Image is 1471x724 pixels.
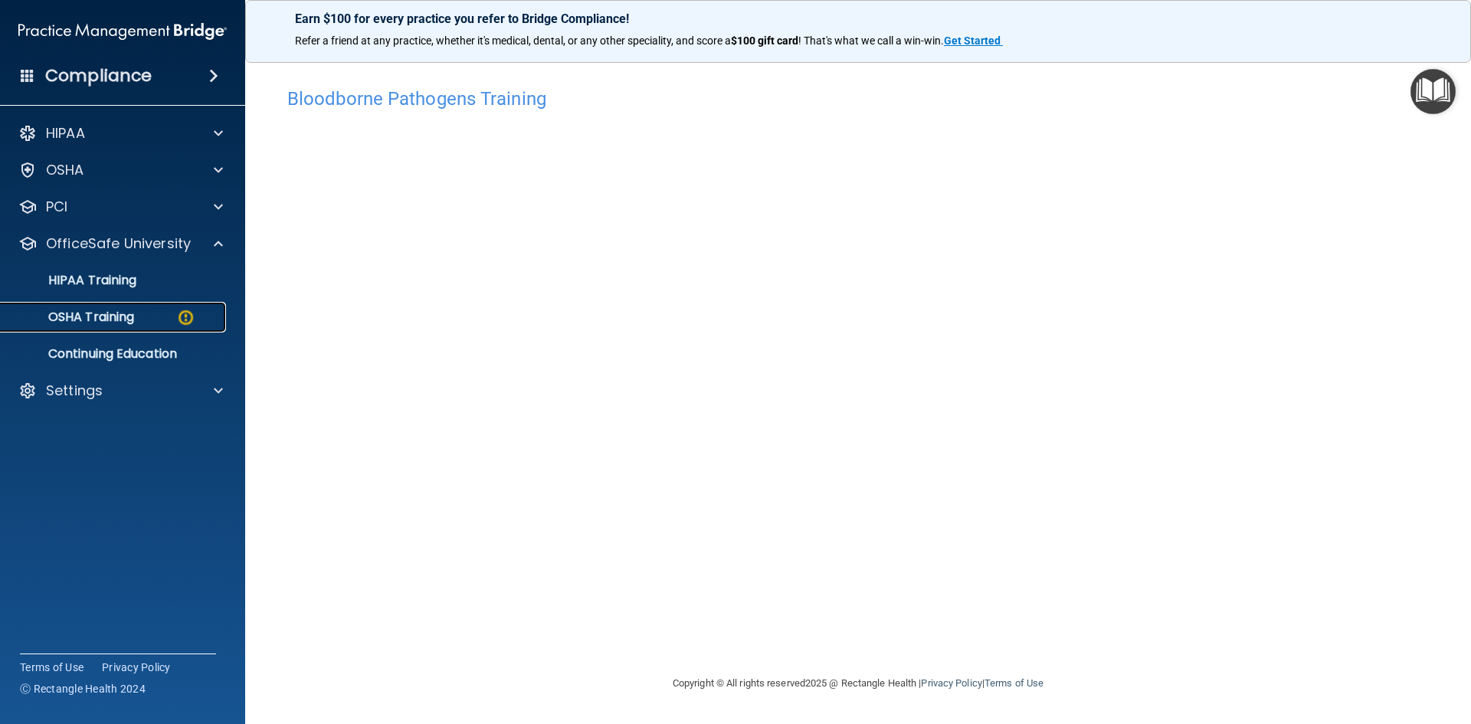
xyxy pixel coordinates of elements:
p: Continuing Education [10,346,219,362]
a: Privacy Policy [102,660,171,675]
p: PCI [46,198,67,216]
p: Settings [46,382,103,400]
strong: $100 gift card [731,34,798,47]
a: HIPAA [18,124,223,143]
p: OSHA [46,161,84,179]
strong: Get Started [944,34,1001,47]
iframe: bbp [287,117,1429,588]
p: OSHA Training [10,310,134,325]
div: Copyright © All rights reserved 2025 @ Rectangle Health | | [578,659,1138,708]
h4: Bloodborne Pathogens Training [287,89,1429,109]
a: Terms of Use [20,660,84,675]
button: Open Resource Center [1410,69,1456,114]
p: HIPAA Training [10,273,136,288]
img: warning-circle.0cc9ac19.png [176,308,195,327]
a: OSHA [18,161,223,179]
p: OfficeSafe University [46,234,191,253]
a: Settings [18,382,223,400]
a: Terms of Use [984,677,1043,689]
a: OfficeSafe University [18,234,223,253]
span: Ⓒ Rectangle Health 2024 [20,681,146,696]
a: PCI [18,198,223,216]
img: PMB logo [18,16,227,47]
span: ! That's what we call a win-win. [798,34,944,47]
span: Refer a friend at any practice, whether it's medical, dental, or any other speciality, and score a [295,34,731,47]
p: HIPAA [46,124,85,143]
h4: Compliance [45,65,152,87]
a: Privacy Policy [921,677,981,689]
a: Get Started [944,34,1003,47]
p: Earn $100 for every practice you refer to Bridge Compliance! [295,11,1421,26]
